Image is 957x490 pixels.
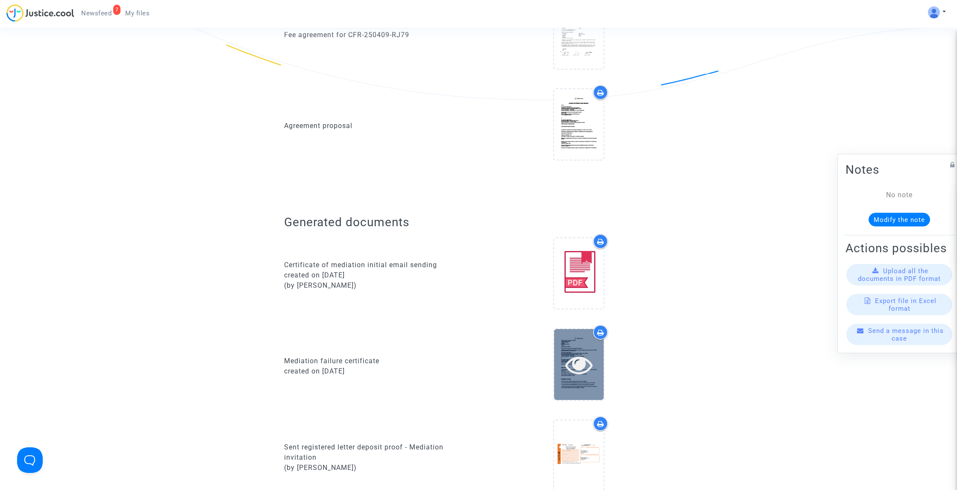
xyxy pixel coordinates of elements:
[868,327,944,342] span: Send a message in this case
[845,241,953,256] h2: Actions possibles
[284,463,473,473] div: (by [PERSON_NAME])
[284,270,473,280] div: created on [DATE]
[875,297,936,312] span: Export file in Excel format
[928,6,940,18] img: ALV-UjV5hOg1DK_6VpdGyI3GiCsbYcKFqGYcyigr7taMTixGzq57m2O-mEoJuuWBlO_HCk8JQ1zztKhP13phCubDFpGEbboIp...
[284,260,473,270] div: Certificate of mediation initial email sending
[81,9,112,17] span: Newsfeed
[125,9,150,17] span: My files
[869,213,930,227] button: Modify the note
[858,190,940,200] div: No note
[118,7,156,20] a: My files
[17,447,43,473] iframe: Help Scout Beacon - Open
[113,5,121,15] div: 7
[284,280,473,291] div: (by [PERSON_NAME])
[845,162,953,177] h2: Notes
[284,442,473,463] div: Sent registered letter deposit proof - Mediation invitation
[74,7,118,20] a: 7Newsfeed
[284,121,473,131] div: Agreement proposal
[6,4,74,22] img: jc-logo.svg
[284,366,473,376] div: created on [DATE]
[284,215,673,230] h2: Generated documents
[858,267,941,283] span: Upload all the documents in PDF format
[284,30,473,40] div: Fee agreement for CFR-250409-RJ79
[284,356,473,366] div: Mediation failure certificate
